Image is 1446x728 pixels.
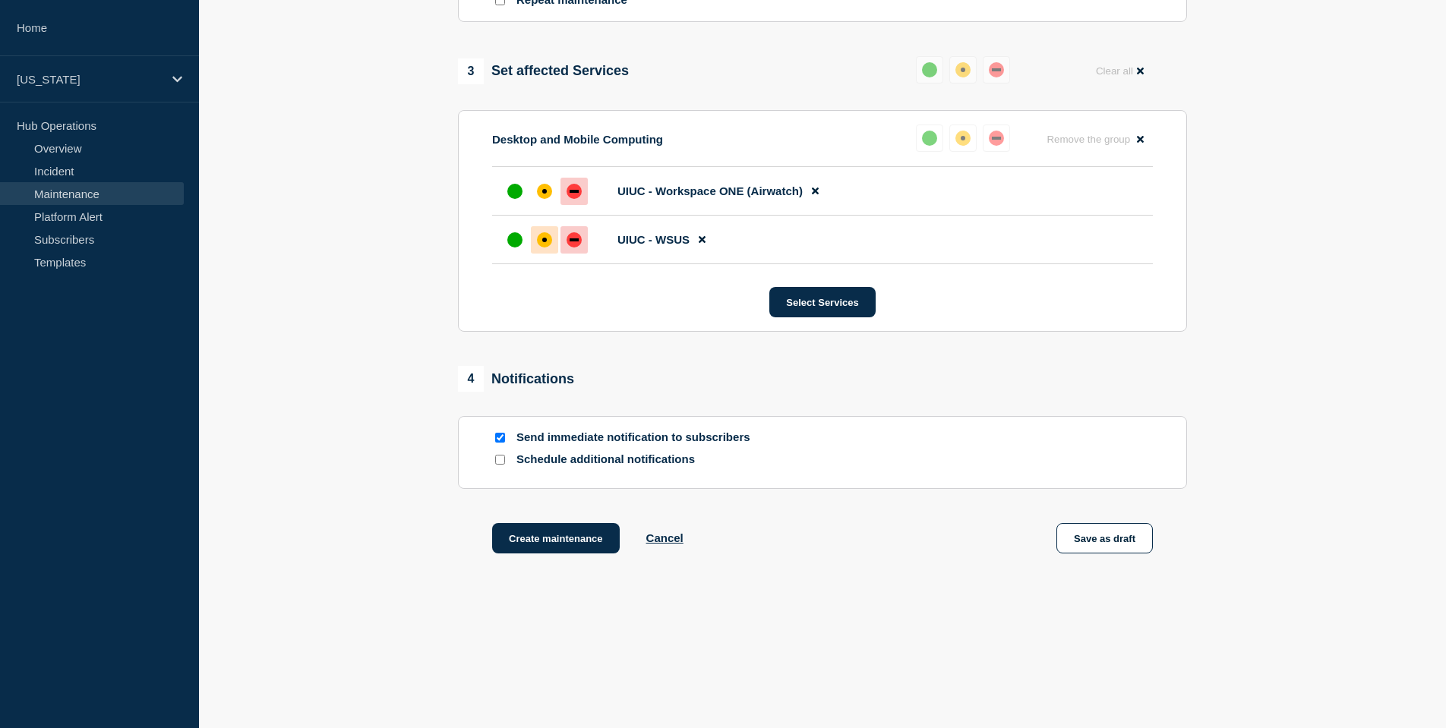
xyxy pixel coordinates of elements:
[989,62,1004,77] div: down
[495,455,505,465] input: Schedule additional notifications
[949,124,977,152] button: affected
[537,184,552,199] div: affected
[17,73,163,86] p: [US_STATE]
[1037,124,1153,154] button: Remove the group
[507,232,523,247] div: up
[458,58,484,84] span: 3
[955,131,971,146] div: affected
[922,62,937,77] div: up
[567,232,582,247] div: down
[617,233,690,246] span: UIUC - WSUS
[458,58,629,84] div: Set affected Services
[516,430,759,445] p: Send immediate notification to subscribers
[495,433,505,443] input: Send immediate notification to subscribers
[1087,56,1153,86] button: Clear all
[1056,523,1153,553] button: Save as draft
[769,287,875,317] button: Select Services
[516,452,759,467] p: Schedule additional notifications
[492,133,663,146] p: Desktop and Mobile Computing
[567,184,582,199] div: down
[916,56,943,84] button: up
[1047,134,1130,145] span: Remove the group
[507,184,523,199] div: up
[916,124,943,152] button: up
[458,366,574,392] div: Notifications
[646,531,684,544] button: Cancel
[537,232,552,247] div: affected
[989,131,1004,146] div: down
[617,184,803,197] span: UIUC - Workspace ONE (Airwatch)
[922,131,937,146] div: up
[983,124,1010,152] button: down
[458,366,484,392] span: 4
[983,56,1010,84] button: down
[949,56,977,84] button: affected
[955,62,971,77] div: affected
[492,523,620,553] button: Create maintenance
